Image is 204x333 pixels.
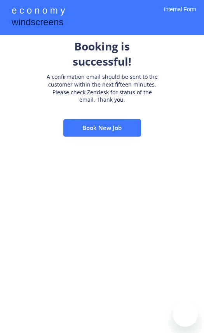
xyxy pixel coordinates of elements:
[164,6,196,23] div: Internal Form
[12,16,63,31] div: windscreens
[44,73,160,103] div: A confirmation email should be sent to the customer within the next fifteen minutes. Please check...
[44,39,160,69] div: Booking is successful!
[173,302,198,327] iframe: Button to launch messaging window
[63,119,141,137] button: Book New Job
[12,4,65,19] div: e c o n o m y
